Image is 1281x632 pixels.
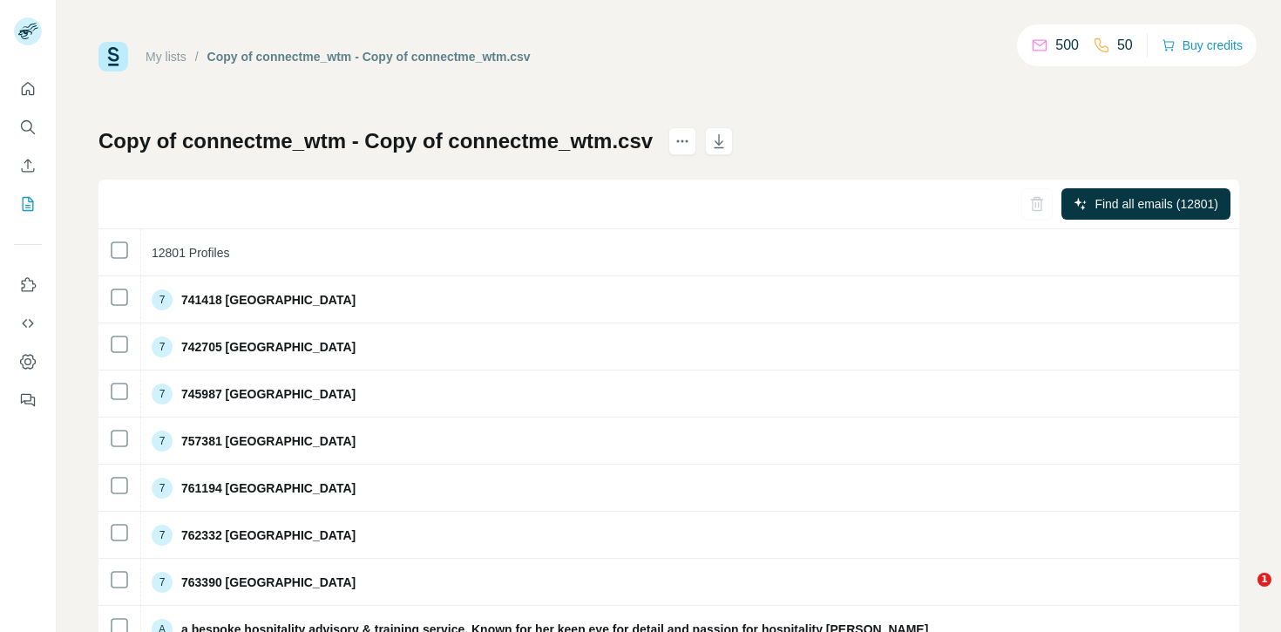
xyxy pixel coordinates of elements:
[1055,35,1079,56] p: 500
[1257,573,1271,587] span: 1
[14,384,42,416] button: Feedback
[152,289,173,310] div: 7
[14,346,42,377] button: Dashboard
[98,127,653,155] h1: Copy of connectme_wtm - Copy of connectme_wtm.csv
[14,188,42,220] button: My lists
[181,338,356,356] span: 742705 [GEOGRAPHIC_DATA]
[181,527,356,544] span: 762332 [GEOGRAPHIC_DATA]
[195,48,199,65] li: /
[152,246,230,260] span: 12801 Profiles
[14,150,42,181] button: Enrich CSV
[152,336,173,357] div: 7
[14,73,42,105] button: Quick start
[152,478,173,499] div: 7
[146,50,186,64] a: My lists
[181,574,356,591] span: 763390 [GEOGRAPHIC_DATA]
[181,479,356,497] span: 761194 [GEOGRAPHIC_DATA]
[14,308,42,339] button: Use Surfe API
[1061,188,1230,220] button: Find all emails (12801)
[181,385,356,403] span: 745987 [GEOGRAPHIC_DATA]
[98,42,128,71] img: Surfe Logo
[181,432,356,450] span: 757381 [GEOGRAPHIC_DATA]
[152,431,173,452] div: 7
[1095,195,1218,213] span: Find all emails (12801)
[152,572,173,593] div: 7
[152,525,173,546] div: 7
[668,127,696,155] button: actions
[181,291,356,309] span: 741418 [GEOGRAPHIC_DATA]
[14,112,42,143] button: Search
[152,384,173,404] div: 7
[14,269,42,301] button: Use Surfe on LinkedIn
[1117,35,1133,56] p: 50
[1222,573,1264,615] iframe: Intercom live chat
[207,48,531,65] div: Copy of connectme_wtm - Copy of connectme_wtm.csv
[1162,33,1243,58] button: Buy credits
